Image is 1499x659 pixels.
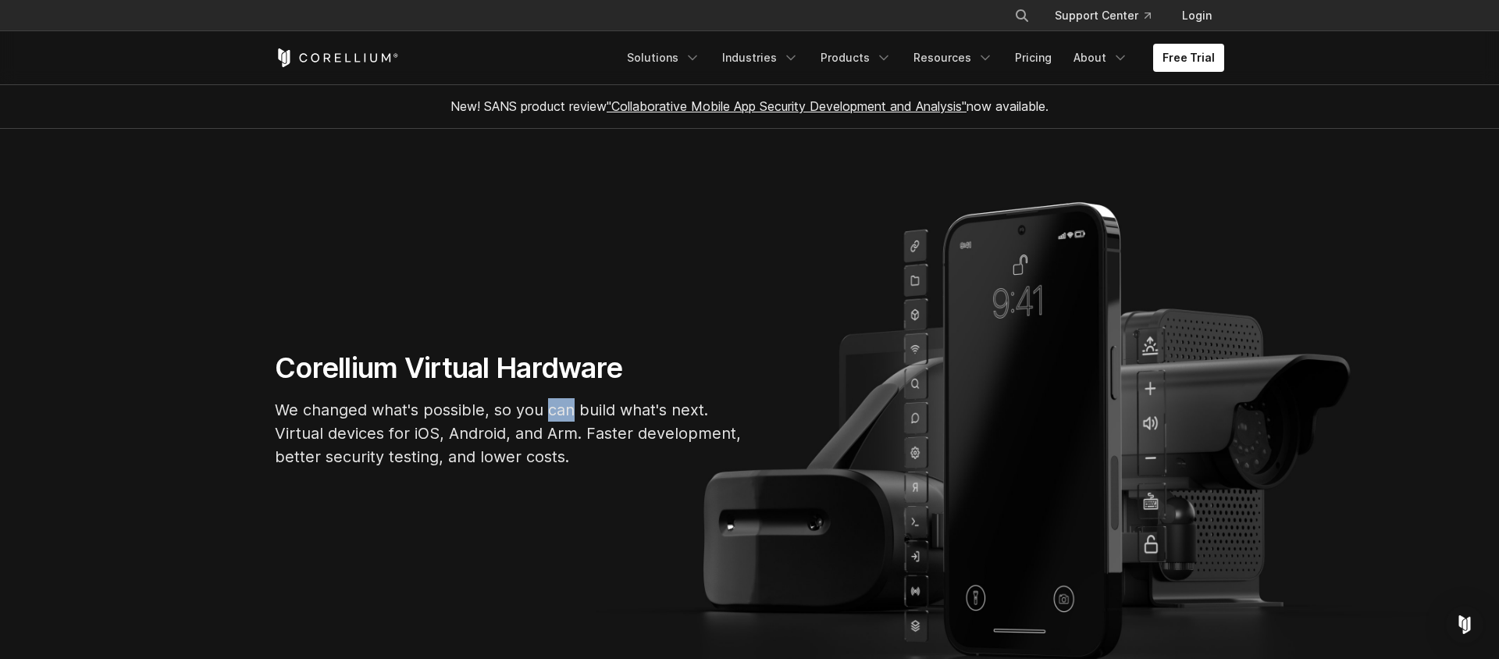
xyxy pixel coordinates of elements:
[275,398,743,468] p: We changed what's possible, so you can build what's next. Virtual devices for iOS, Android, and A...
[1006,44,1061,72] a: Pricing
[618,44,710,72] a: Solutions
[1446,606,1483,643] div: Open Intercom Messenger
[904,44,1002,72] a: Resources
[1042,2,1163,30] a: Support Center
[1170,2,1224,30] a: Login
[995,2,1224,30] div: Navigation Menu
[811,44,901,72] a: Products
[275,48,399,67] a: Corellium Home
[1153,44,1224,72] a: Free Trial
[1064,44,1138,72] a: About
[713,44,808,72] a: Industries
[450,98,1049,114] span: New! SANS product review now available.
[275,351,743,386] h1: Corellium Virtual Hardware
[607,98,967,114] a: "Collaborative Mobile App Security Development and Analysis"
[618,44,1224,72] div: Navigation Menu
[1008,2,1036,30] button: Search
